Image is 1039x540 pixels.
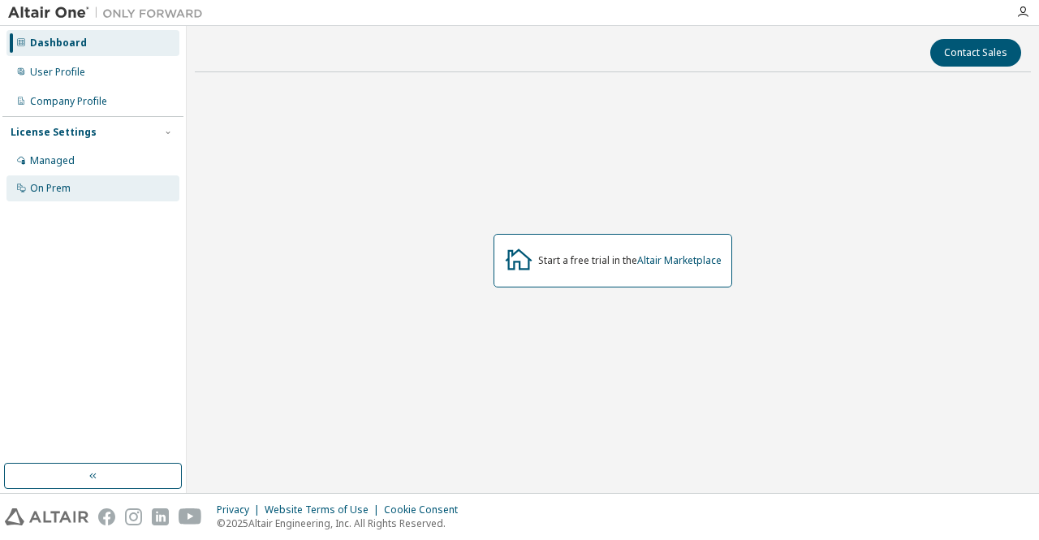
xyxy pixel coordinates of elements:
[930,39,1021,67] button: Contact Sales
[5,508,88,525] img: altair_logo.svg
[217,516,468,530] p: © 2025 Altair Engineering, Inc. All Rights Reserved.
[30,66,85,79] div: User Profile
[8,5,211,21] img: Altair One
[30,37,87,50] div: Dashboard
[179,508,202,525] img: youtube.svg
[30,95,107,108] div: Company Profile
[98,508,115,525] img: facebook.svg
[265,503,384,516] div: Website Terms of Use
[637,253,722,267] a: Altair Marketplace
[125,508,142,525] img: instagram.svg
[152,508,169,525] img: linkedin.svg
[384,503,468,516] div: Cookie Consent
[30,154,75,167] div: Managed
[11,126,97,139] div: License Settings
[30,182,71,195] div: On Prem
[538,254,722,267] div: Start a free trial in the
[217,503,265,516] div: Privacy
